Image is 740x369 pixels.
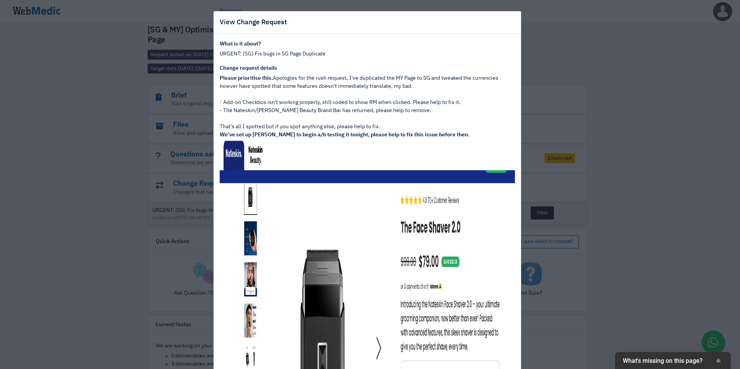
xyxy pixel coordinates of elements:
[623,356,723,365] button: Show survey - What's missing on this page?
[623,357,714,364] span: What's missing on this page?
[220,65,277,71] strong: Change request details
[220,132,469,138] strong: We've set up [PERSON_NAME] to begin a/b testing it tonight, please help to fix this issue before ...
[220,41,261,47] strong: What is it about?
[220,50,515,58] p: URGENT: (SG) Fix bugs in SG Page Duplicate
[220,75,273,81] strong: Please prioritise this.
[220,17,287,27] h5: View Change Request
